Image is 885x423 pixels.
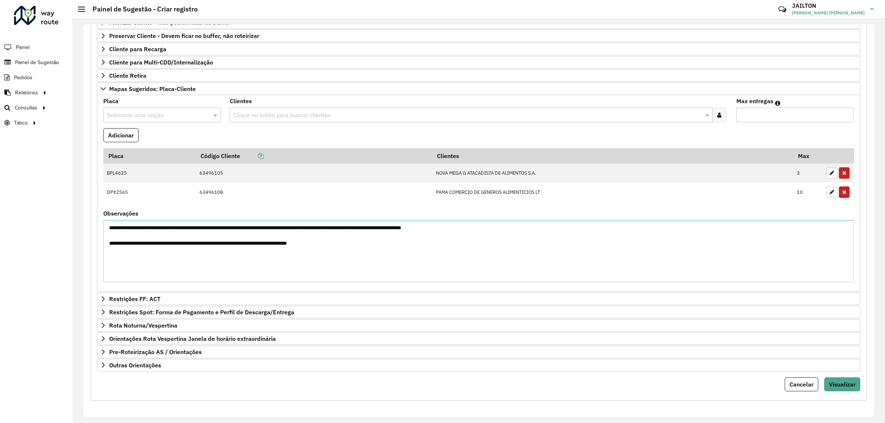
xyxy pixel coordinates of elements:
a: Cliente para Recarga [97,43,860,55]
span: Cliente para Multi-CDD/Internalização [109,59,213,65]
td: 63496105 [195,164,432,183]
span: Outras Orientações [109,362,161,368]
a: Outras Orientações [97,359,860,371]
span: [PERSON_NAME] [PERSON_NAME] [792,10,865,16]
span: Pedidos [14,74,32,81]
button: Cancelar [785,377,818,391]
td: NOVA MEGA G ATACADISTA DE ALIMENTOS S.A. [432,164,793,183]
span: Restrições FF: ACT [109,296,160,302]
span: Cliente para Recarga [109,46,166,52]
span: Tático [14,119,28,127]
label: Clientes [230,97,252,105]
span: Painel de Sugestão [15,59,59,66]
span: Preservar Cliente - Devem ficar no buffer, não roteirizar [109,33,259,39]
a: Restrições FF: ACT [97,293,860,305]
a: Pre-Roteirização AS / Orientações [97,346,860,358]
td: 63496108 [195,182,432,202]
span: Rota Noturna/Vespertina [109,322,177,328]
span: Painel [16,43,29,51]
td: BPL4625 [103,164,195,183]
span: Priorizar Cliente - Não podem ficar no buffer [109,20,230,25]
span: Pre-Roteirização AS / Orientações [109,349,202,355]
span: Cliente Retira [109,73,146,78]
td: 3 [793,164,823,183]
th: Código Cliente [195,148,432,164]
span: Consultas [15,104,37,112]
span: Mapas Sugeridos: Placa-Cliente [109,86,196,92]
h3: JAILTON [792,2,865,9]
a: Cliente para Multi-CDD/Internalização [97,56,860,69]
span: Cancelar [789,381,813,388]
span: Visualizar [829,381,855,388]
label: Placa [103,97,118,105]
span: Orientações Rota Vespertina Janela de horário extraordinária [109,336,276,342]
a: Orientações Rota Vespertina Janela de horário extraordinária [97,332,860,345]
a: Mapas Sugeridos: Placa-Cliente [97,83,860,95]
th: Placa [103,148,195,164]
button: Adicionar [103,128,139,142]
td: 10 [793,182,823,202]
label: Observações [103,209,138,218]
a: Copiar [240,152,264,160]
em: Máximo de clientes que serão colocados na mesma rota com os clientes informados [775,100,780,106]
span: Restrições Spot: Forma de Pagamento e Perfil de Descarga/Entrega [109,309,294,315]
a: Rota Noturna/Vespertina [97,319,860,332]
a: Restrições Spot: Forma de Pagamento e Perfil de Descarga/Entrega [97,306,860,318]
label: Max entregas [736,97,773,105]
button: Visualizar [824,377,860,391]
div: Mapas Sugeridos: Placa-Cliente [97,95,860,292]
h2: Painel de Sugestão - Criar registro [85,5,198,13]
span: Relatórios [15,89,38,97]
a: Contato Rápido [774,1,790,17]
a: Preservar Cliente - Devem ficar no buffer, não roteirizar [97,29,860,42]
td: PAMA COMERCIO DE GENEROS ALIMENTICIOS LT [432,182,793,202]
th: Clientes [432,148,793,164]
td: DPX2565 [103,182,195,202]
th: Max [793,148,823,164]
a: Cliente Retira [97,69,860,82]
